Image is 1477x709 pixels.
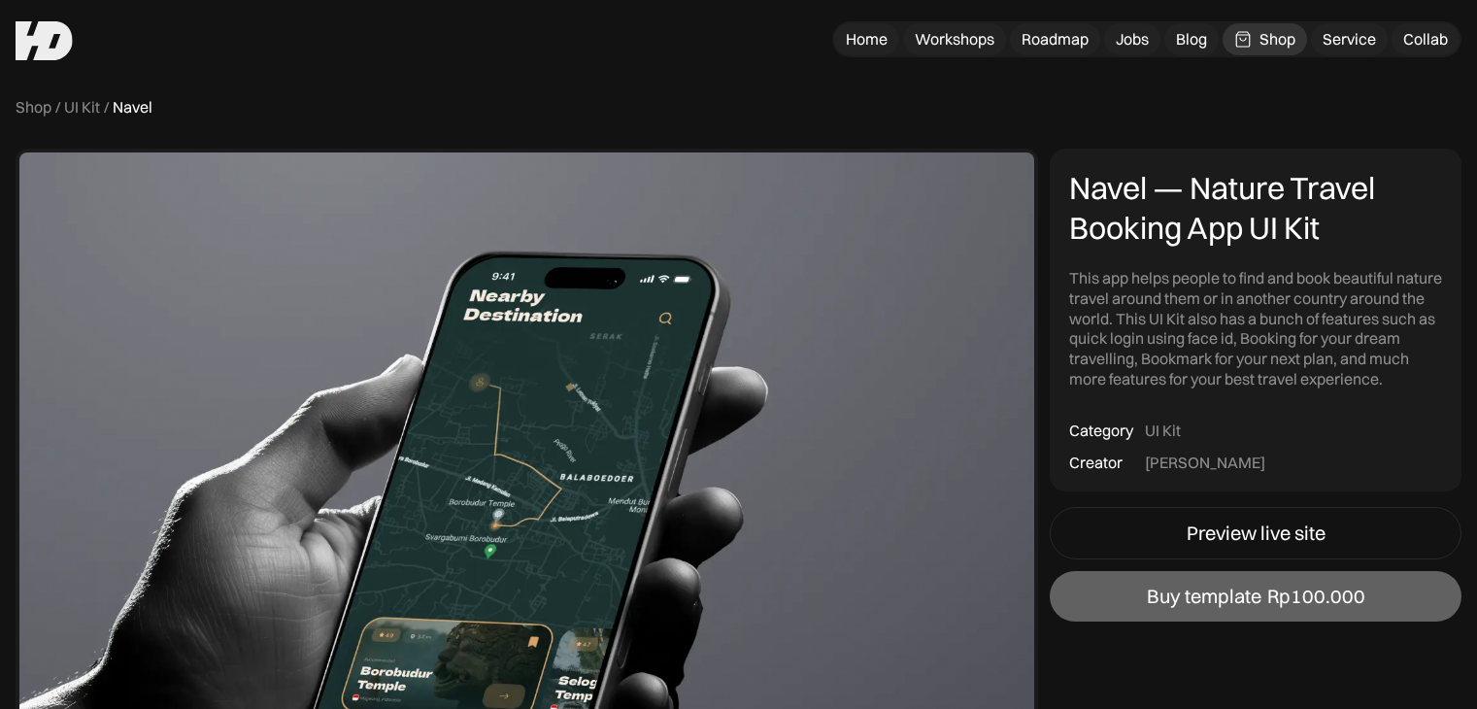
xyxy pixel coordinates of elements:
[1069,268,1442,389] div: This app helps people to find and book beautiful nature travel around them or in another country ...
[64,97,100,118] a: UI Kit
[1311,23,1388,55] a: Service
[1050,571,1461,622] a: Buy templateRp100.000
[1187,522,1326,545] div: Preview live site
[1022,29,1089,50] div: Roadmap
[1010,23,1100,55] a: Roadmap
[1104,23,1160,55] a: Jobs
[1145,421,1181,441] div: UI Kit
[834,23,899,55] a: Home
[1176,29,1207,50] div: Blog
[55,97,60,118] div: /
[1147,585,1261,608] div: Buy template
[104,97,109,118] div: /
[16,97,51,118] a: Shop
[1116,29,1149,50] div: Jobs
[113,97,152,118] div: Navel
[1323,29,1376,50] div: Service
[1069,168,1442,249] div: Navel — Nature Travel Booking App UI Kit
[1267,585,1365,608] div: Rp100.000
[1069,453,1123,473] div: Creator
[915,29,994,50] div: Workshops
[1392,23,1460,55] a: Collab
[1164,23,1219,55] a: Blog
[1069,421,1133,441] div: Category
[1050,507,1461,559] a: Preview live site
[1259,29,1295,50] div: Shop
[846,29,888,50] div: Home
[1145,453,1265,473] div: [PERSON_NAME]
[1223,23,1307,55] a: Shop
[903,23,1006,55] a: Workshops
[1403,29,1448,50] div: Collab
